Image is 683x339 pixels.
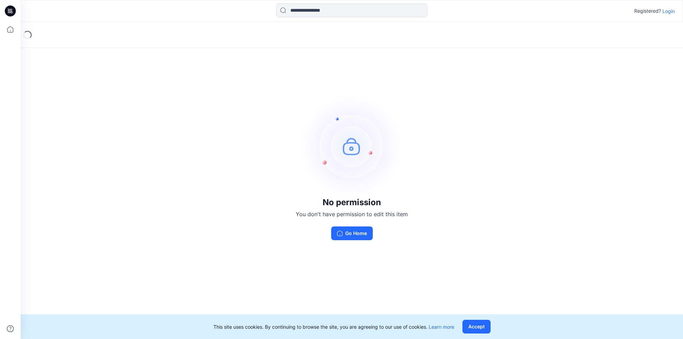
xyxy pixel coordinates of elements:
img: no-perm.svg [300,95,403,198]
button: Go Home [331,226,373,240]
h3: No permission [296,198,408,207]
p: This site uses cookies. By continuing to browse the site, you are agreeing to our use of cookies. [213,323,454,330]
p: You don't have permission to edit this item [296,210,408,218]
p: Login [662,8,675,15]
button: Accept [462,320,491,334]
p: Registered? [634,7,661,15]
a: Learn more [429,324,454,330]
